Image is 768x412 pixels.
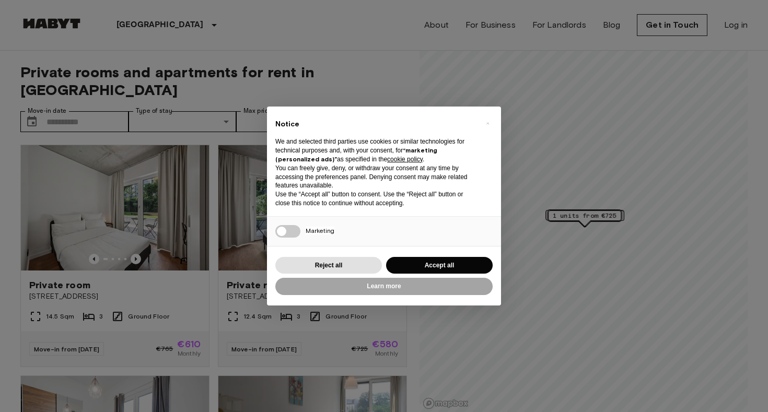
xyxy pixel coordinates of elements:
h2: Notice [275,119,476,130]
button: Reject all [275,257,382,274]
p: Use the “Accept all” button to consent. Use the “Reject all” button or close this notice to conti... [275,190,476,208]
a: cookie policy [387,156,423,163]
span: × [486,117,490,130]
p: You can freely give, deny, or withdraw your consent at any time by accessing the preferences pane... [275,164,476,190]
button: Close this notice [479,115,496,132]
strong: “marketing (personalized ads)” [275,146,437,163]
p: We and selected third parties use cookies or similar technologies for technical purposes and, wit... [275,137,476,163]
button: Accept all [386,257,493,274]
button: Learn more [275,278,493,295]
span: Marketing [306,227,334,234]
